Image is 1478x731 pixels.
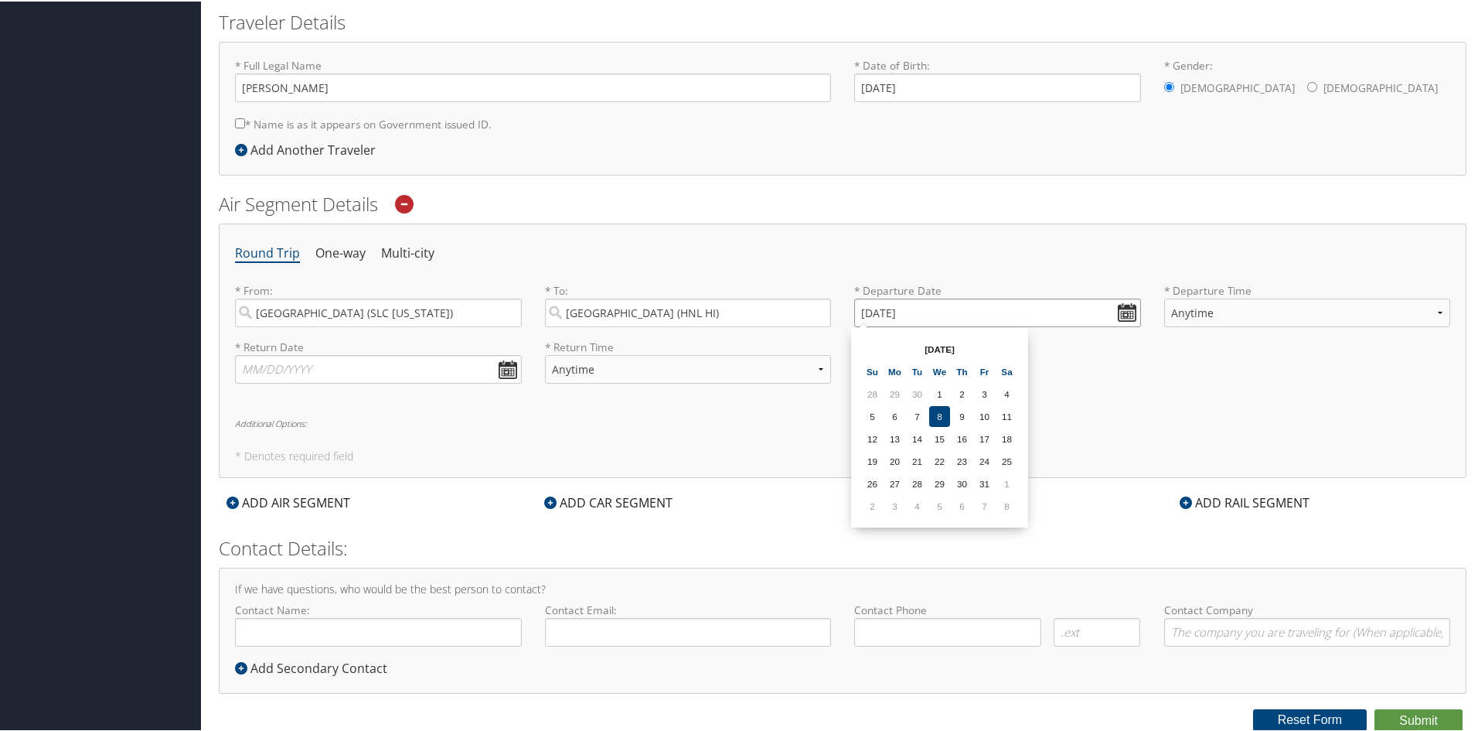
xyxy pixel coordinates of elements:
[235,418,1450,426] h6: Additional Options:
[862,427,883,448] td: 12
[854,282,1141,297] label: * Departure Date
[884,494,905,515] td: 3
[996,427,1017,448] td: 18
[219,190,1466,216] h2: Air Segment Details
[907,360,928,381] th: Tu
[996,405,1017,425] td: 11
[235,117,245,127] input: * Name is as it appears on Government issued ID.
[952,472,972,493] td: 30
[862,360,883,381] th: Su
[929,382,950,403] td: 1
[235,658,395,676] div: Add Secondary Contact
[1180,72,1295,101] label: [DEMOGRAPHIC_DATA]
[952,494,972,515] td: 6
[1164,282,1451,338] label: * Departure Time
[907,427,928,448] td: 14
[974,427,995,448] td: 17
[381,238,434,266] li: Multi-city
[929,405,950,425] td: 8
[907,449,928,470] td: 21
[1164,56,1451,103] label: * Gender:
[545,282,832,326] label: * To:
[1253,708,1367,729] button: Reset Form
[536,492,680,511] div: ADD CAR SEGMENT
[974,405,995,425] td: 10
[1164,617,1451,645] input: Contact Company
[1323,72,1438,101] label: [DEMOGRAPHIC_DATA]
[862,449,883,470] td: 19
[1172,492,1317,511] div: ADD RAIL SEGMENT
[235,582,1450,593] h4: If we have questions, who would be the best person to contact?
[545,297,832,326] input: City or Airport Code
[929,449,950,470] td: 22
[862,472,883,493] td: 26
[884,427,905,448] td: 13
[235,449,1450,460] h5: * Denotes required field
[907,382,928,403] td: 30
[235,139,383,158] div: Add Another Traveler
[884,472,905,493] td: 27
[974,382,995,403] td: 3
[884,337,995,358] th: [DATE]
[996,382,1017,403] td: 4
[929,494,950,515] td: 5
[996,472,1017,493] td: 1
[884,360,905,381] th: Mo
[996,494,1017,515] td: 8
[235,601,522,645] label: Contact Name:
[1164,80,1174,91] input: * Gender:[DEMOGRAPHIC_DATA][DEMOGRAPHIC_DATA]
[1054,617,1141,645] input: .ext
[884,449,905,470] td: 20
[1374,708,1463,731] button: Submit
[996,360,1017,381] th: Sa
[884,405,905,425] td: 6
[862,382,883,403] td: 28
[854,56,1141,101] label: * Date of Birth:
[219,492,358,511] div: ADD AIR SEGMENT
[545,617,832,645] input: Contact Email:
[235,617,522,645] input: Contact Name:
[952,382,972,403] td: 2
[929,472,950,493] td: 29
[862,494,883,515] td: 2
[884,382,905,403] td: 29
[1307,80,1317,91] input: * Gender:[DEMOGRAPHIC_DATA][DEMOGRAPHIC_DATA]
[952,360,972,381] th: Th
[952,405,972,425] td: 9
[996,449,1017,470] td: 25
[974,494,995,515] td: 7
[854,297,1141,326] input: MM/DD/YYYY
[974,472,995,493] td: 31
[235,56,831,101] label: * Full Legal Name
[974,449,995,470] td: 24
[907,472,928,493] td: 28
[907,494,928,515] td: 4
[235,108,492,137] label: * Name is as it appears on Government issued ID.
[929,360,950,381] th: We
[315,238,366,266] li: One-way
[929,427,950,448] td: 15
[219,8,1466,34] h2: Traveler Details
[854,72,1141,101] input: * Date of Birth:
[1164,297,1451,326] select: * Departure Time
[952,427,972,448] td: 16
[235,338,522,354] label: * Return Date
[235,238,300,266] li: Round Trip
[235,282,522,326] label: * From:
[545,601,832,645] label: Contact Email:
[1164,601,1451,645] label: Contact Company
[545,338,832,354] label: * Return Time
[862,405,883,425] td: 5
[974,360,995,381] th: Fr
[235,354,522,382] input: MM/DD/YYYY
[854,601,1141,617] label: Contact Phone
[235,72,831,101] input: * Full Legal Name
[219,534,1466,560] h2: Contact Details:
[235,297,522,326] input: City or Airport Code
[952,449,972,470] td: 23
[907,405,928,425] td: 7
